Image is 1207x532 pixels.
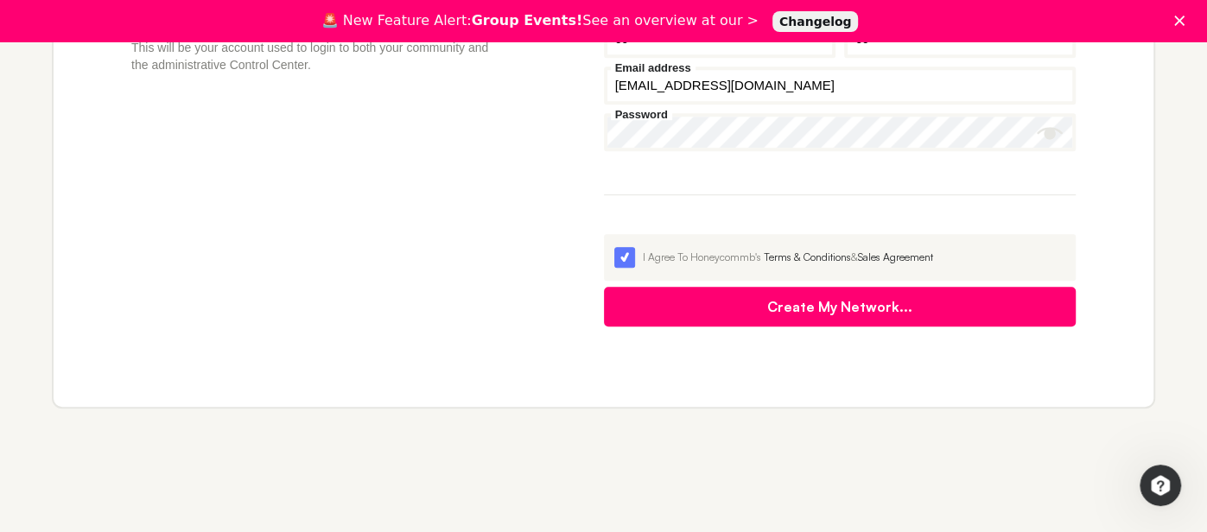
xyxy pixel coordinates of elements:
b: Group Events! [472,12,583,28]
p: This will be your account used to login to both your community and the administrative Control Cen... [131,39,500,73]
a: Sales Agreement [858,250,933,263]
div: 🚨 New Feature Alert: See an overview at our > [321,12,759,29]
iframe: Intercom live chat [1140,465,1181,506]
div: Close [1174,16,1191,26]
div: I Agree To Honeycommb's & [643,250,1066,265]
button: Show password [1037,120,1063,146]
a: Terms & Conditions [764,250,851,263]
label: Password [611,109,672,120]
button: Create My Network... [604,287,1077,326]
input: Email address [604,66,1077,104]
a: Changelog [772,11,859,32]
label: Email address [611,62,696,73]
